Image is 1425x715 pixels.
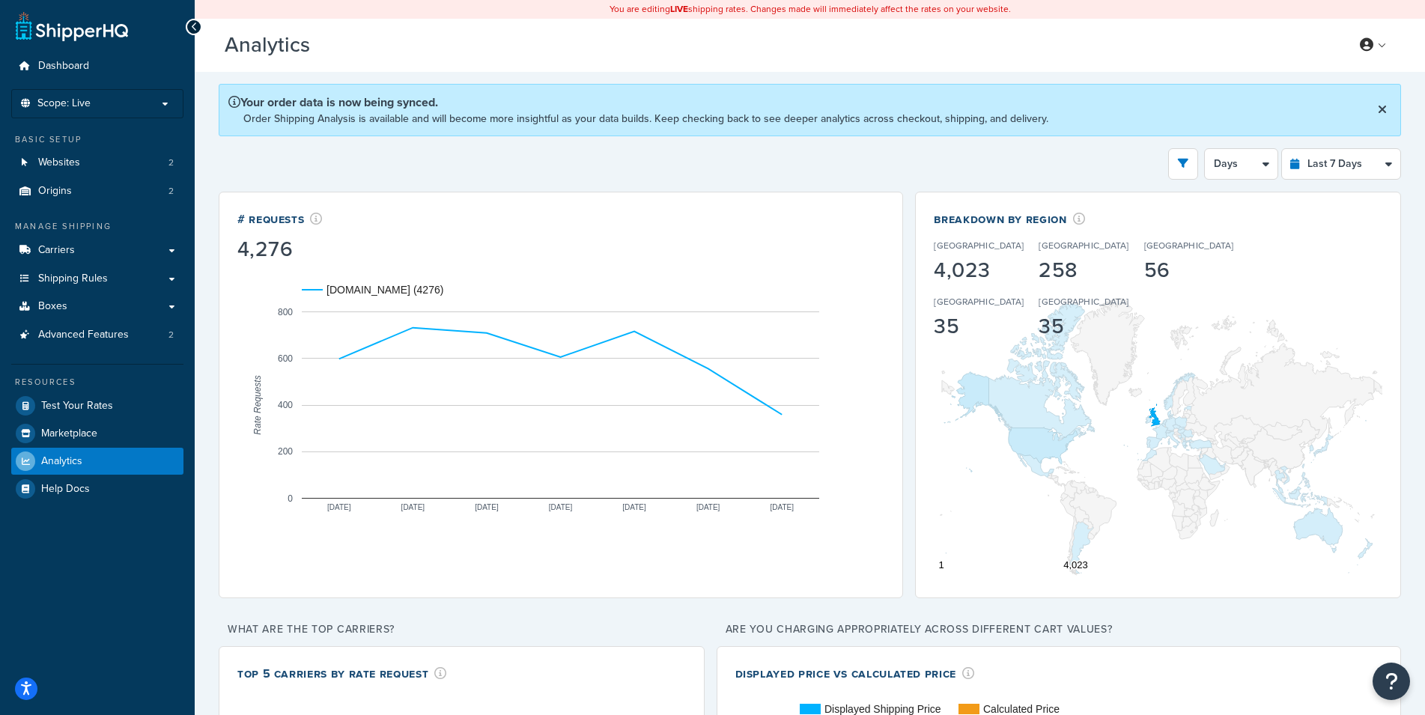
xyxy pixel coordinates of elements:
[38,244,75,257] span: Carriers
[11,52,183,80] a: Dashboard
[11,133,183,146] div: Basic Setup
[252,375,263,434] text: Rate Requests
[824,703,941,715] text: Displayed Shipping Price
[934,295,1382,579] svg: A chart.
[38,60,89,73] span: Dashboard
[717,619,1401,640] p: Are you charging appropriately across different cart values?
[11,475,183,502] a: Help Docs
[37,97,91,110] span: Scope: Live
[549,502,573,511] text: [DATE]
[11,177,183,205] a: Origins2
[38,273,108,285] span: Shipping Rules
[1064,559,1089,571] text: 4,023
[168,185,174,198] span: 2
[670,2,688,16] b: LIVE
[326,284,443,296] text: [DOMAIN_NAME] (4276)
[1373,663,1410,700] button: Open Resource Center
[327,502,351,511] text: [DATE]
[11,420,183,447] a: Marketplace
[237,263,884,547] svg: A chart.
[11,321,183,349] li: Advanced Features
[168,156,174,169] span: 2
[983,703,1060,715] text: Calculated Price
[696,502,720,511] text: [DATE]
[38,156,80,169] span: Websites
[1144,239,1234,252] p: [GEOGRAPHIC_DATA]
[770,502,794,511] text: [DATE]
[278,306,293,317] text: 800
[278,400,293,410] text: 400
[1039,295,1128,308] p: [GEOGRAPHIC_DATA]
[934,295,1024,308] p: [GEOGRAPHIC_DATA]
[934,316,1024,337] div: 35
[11,293,183,320] a: Boxes
[1168,148,1198,180] button: open filter drawer
[314,39,365,56] span: Beta
[1144,260,1234,281] div: 56
[278,446,293,457] text: 200
[41,400,113,413] span: Test Your Rates
[934,239,1024,252] p: [GEOGRAPHIC_DATA]
[1039,239,1128,252] p: [GEOGRAPHIC_DATA]
[622,502,646,511] text: [DATE]
[38,185,72,198] span: Origins
[41,455,82,468] span: Analytics
[11,265,183,293] a: Shipping Rules
[243,111,1048,127] p: Order Shipping Analysis is available and will become more insightful as your data builds. Keep ch...
[11,376,183,389] div: Resources
[237,210,323,228] div: # Requests
[11,321,183,349] a: Advanced Features2
[475,502,499,511] text: [DATE]
[219,619,705,640] p: What are the top carriers?
[1039,316,1128,337] div: 35
[11,392,183,419] a: Test Your Rates
[934,260,1024,281] div: 4,023
[401,502,425,511] text: [DATE]
[41,428,97,440] span: Marketplace
[237,665,447,682] div: Top 5 Carriers by Rate Request
[11,149,183,177] li: Websites
[934,210,1337,228] div: Breakdown by Region
[735,665,975,682] div: Displayed Price vs Calculated Price
[11,220,183,233] div: Manage Shipping
[11,448,183,475] a: Analytics
[11,149,183,177] a: Websites2
[939,559,944,571] text: 1
[278,353,293,364] text: 600
[38,329,129,341] span: Advanced Features
[225,34,1327,57] h3: Analytics
[11,237,183,264] a: Carriers
[11,177,183,205] li: Origins
[288,493,293,503] text: 0
[41,483,90,496] span: Help Docs
[38,300,67,313] span: Boxes
[228,94,1048,111] p: Your order data is now being synced.
[1039,260,1128,281] div: 258
[237,239,323,260] div: 4,276
[168,329,174,341] span: 2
